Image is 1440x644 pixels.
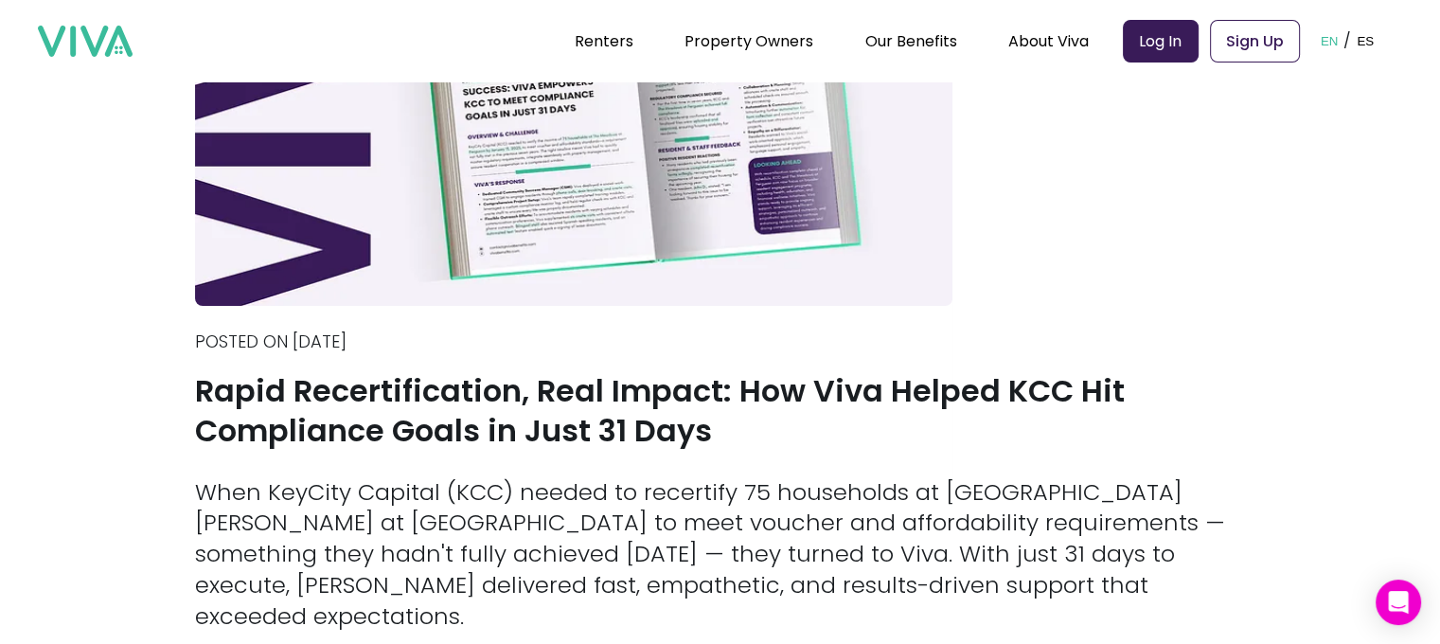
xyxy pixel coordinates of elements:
img: viva [38,26,133,58]
a: Sign Up [1210,20,1300,63]
div: About Viva [1008,17,1089,64]
p: Posted on [DATE] [195,330,1246,354]
button: EN [1315,11,1344,70]
h1: Rapid Recertification, Real Impact: How Viva Helped KCC Hit Compliance Goals in Just 31 Days [195,371,1246,451]
p: / [1343,27,1351,55]
a: Log In [1123,20,1199,63]
p: When KeyCity Capital (KCC) needed to recertify 75 households at [GEOGRAPHIC_DATA][PERSON_NAME] at... [195,477,1246,633]
a: Renters [575,30,633,52]
button: ES [1351,11,1379,70]
a: Property Owners [684,30,813,52]
div: Our Benefits [864,17,956,64]
div: Open Intercom Messenger [1376,580,1421,625]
